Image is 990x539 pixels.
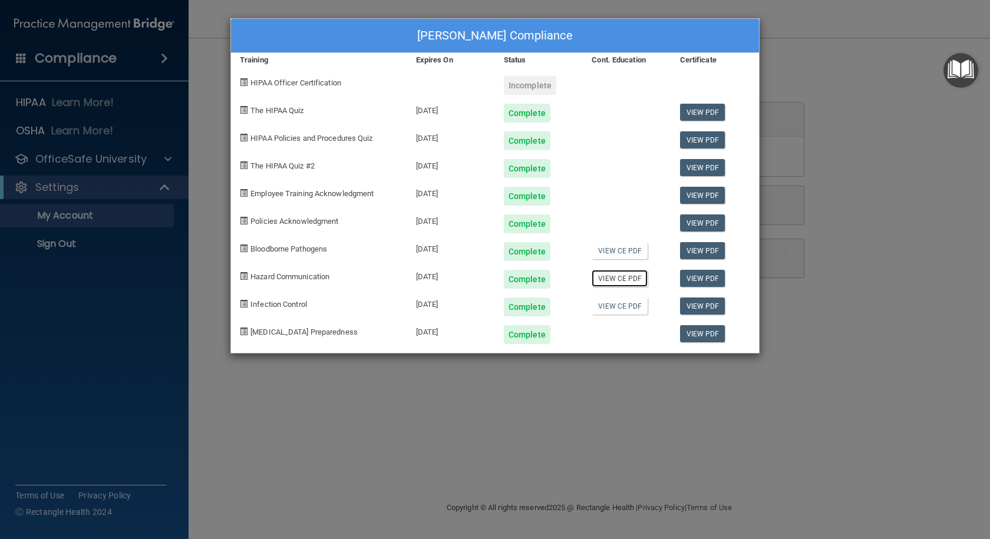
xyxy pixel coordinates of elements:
a: View CE PDF [592,242,648,259]
button: Open Resource Center [943,53,978,88]
span: Employee Training Acknowledgment [250,189,374,198]
div: Complete [504,159,550,178]
a: View PDF [680,131,725,148]
span: HIPAA Policies and Procedures Quiz [250,134,372,143]
span: Infection Control [250,300,307,309]
a: View CE PDF [592,297,648,315]
div: Expires On [407,53,495,67]
div: Complete [504,297,550,316]
div: [DATE] [407,178,495,206]
span: Policies Acknowledgment [250,217,338,226]
a: View PDF [680,297,725,315]
a: View CE PDF [592,270,648,287]
div: Complete [504,270,550,289]
div: Incomplete [504,76,556,95]
a: View PDF [680,214,725,232]
div: [DATE] [407,206,495,233]
div: Complete [504,131,550,150]
div: Complete [504,214,550,233]
div: [DATE] [407,289,495,316]
div: [DATE] [407,123,495,150]
span: The HIPAA Quiz #2 [250,161,315,170]
a: View PDF [680,104,725,121]
div: Complete [504,242,550,261]
a: View PDF [680,187,725,204]
span: Bloodborne Pathogens [250,244,327,253]
div: Complete [504,104,550,123]
div: Complete [504,187,550,206]
span: The HIPAA Quiz [250,106,303,115]
div: [DATE] [407,95,495,123]
div: Status [495,53,583,67]
a: View PDF [680,159,725,176]
div: [DATE] [407,233,495,261]
div: Certificate [671,53,759,67]
a: View PDF [680,242,725,259]
div: Training [231,53,407,67]
a: View PDF [680,270,725,287]
div: [DATE] [407,261,495,289]
div: [PERSON_NAME] Compliance [231,19,759,53]
div: Cont. Education [583,53,671,67]
span: [MEDICAL_DATA] Preparedness [250,328,358,336]
span: Hazard Communication [250,272,329,281]
div: [DATE] [407,150,495,178]
div: Complete [504,325,550,344]
div: [DATE] [407,316,495,344]
a: View PDF [680,325,725,342]
span: HIPAA Officer Certification [250,78,341,87]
